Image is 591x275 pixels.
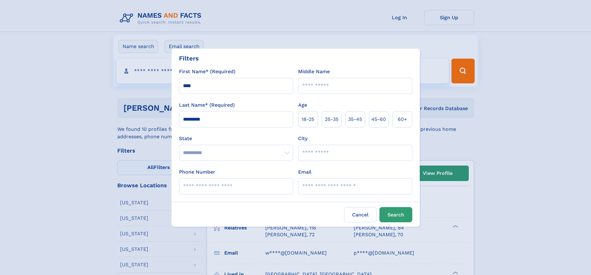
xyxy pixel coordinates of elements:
button: Search [379,207,412,222]
span: 45‑60 [371,116,386,123]
span: 60+ [398,116,407,123]
label: City [298,135,307,142]
label: Cancel [344,207,377,222]
label: State [179,135,293,142]
label: Age [298,101,307,109]
span: 35‑45 [348,116,362,123]
div: Filters [179,54,199,63]
span: 18‑25 [302,116,314,123]
label: Middle Name [298,68,330,75]
label: Phone Number [179,168,215,176]
label: Last Name* (Required) [179,101,235,109]
label: Email [298,168,311,176]
span: 25‑35 [325,116,338,123]
label: First Name* (Required) [179,68,235,75]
